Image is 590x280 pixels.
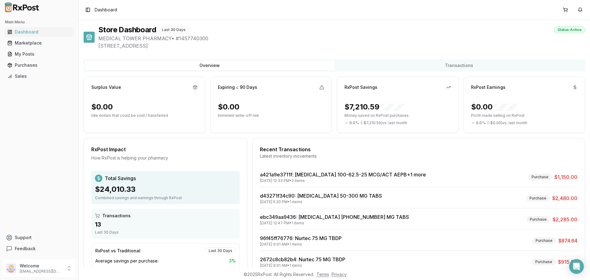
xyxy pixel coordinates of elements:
span: MEDICAL TOWER PHARMACY • # 1457740300 [98,35,585,42]
div: Status: Active [554,26,585,33]
div: RxPost Earnings [471,84,505,90]
button: My Posts [2,49,76,59]
span: ( - $0.00 ) vs. last month [487,120,527,125]
p: Idle dollars that could be sold / transferred [91,113,198,118]
a: a421a9e3711f: [MEDICAL_DATA] 100-62.5-25 MCG/ACT AEPB+1 more [260,172,426,178]
span: Transactions [102,213,131,219]
div: Last 30 Days [159,26,189,33]
span: $2,480.00 [552,195,577,202]
p: [EMAIL_ADDRESS][DOMAIN_NAME] [20,269,62,274]
nav: breadcrumb [95,7,117,13]
span: $1,150.00 [554,173,577,181]
button: Overview [85,61,334,70]
div: Open Intercom Messenger [569,259,584,274]
p: Profit made selling on RxPost [471,113,577,118]
div: RxPost Savings [344,84,377,90]
h2: Main Menu [5,20,73,25]
button: Marketplace [2,38,76,48]
span: $915.00 [558,258,577,266]
p: Money saved on RxPost purchases [344,113,451,118]
a: Purchases [5,60,73,71]
a: Marketplace [5,37,73,49]
a: My Posts [5,49,73,60]
a: Privacy [332,272,347,277]
div: $24,010.33 [95,184,236,194]
a: Sales [5,71,73,82]
div: Last 30 Days [205,247,236,254]
h1: Store Dashboard [98,25,156,35]
div: Dashboard [7,29,71,35]
p: Welcome [20,263,62,269]
div: Purchase [526,195,550,202]
button: Support [2,232,76,243]
div: $0.00 [91,102,113,112]
div: Expiring ≤ 90 Days [218,84,257,90]
a: Dashboard [5,26,73,37]
a: 2672c8cb82b4: Nurtec 75 MG TBDP [260,256,345,262]
div: [DATE] 9:01 AM • 1 items [260,242,342,247]
a: d43271f34c90: [MEDICAL_DATA] 50-300 MG TABS [260,193,382,199]
div: Purchases [7,62,71,68]
div: Marketplace [7,40,71,46]
a: ebc349aa9436: [MEDICAL_DATA] [PHONE_NUMBER] MG TABS [260,214,409,220]
a: 96f45ff76776: Nurtec 75 MG TBDP [260,235,342,241]
div: $0.00 [471,102,517,112]
div: Recent Transactions [260,146,577,153]
div: RxPost Impact [91,146,240,153]
div: Purchase [526,216,550,223]
div: Sales [7,73,71,79]
span: Total Savings [105,175,136,182]
span: $2,285.00 [553,216,577,223]
span: 0.0 % [476,120,486,125]
a: Terms [317,272,329,277]
div: 13 [95,220,236,229]
span: ( - $7,210.59 ) vs. last month [361,120,407,125]
img: User avatar [6,263,16,273]
div: Latest inventory movements [260,153,577,159]
p: Imminent write-off risk [218,113,324,118]
span: 3 % [229,258,236,264]
div: [DATE] 12:33 PM • 2 items [260,178,426,183]
button: Feedback [2,243,76,254]
div: $7,210.59 [344,102,404,112]
div: [DATE] 5:20 PM • 1 items [260,199,382,204]
div: Last 30 Days [95,230,236,235]
button: Sales [2,71,76,81]
span: Feedback [15,246,36,252]
div: $0.00 [218,102,239,112]
div: RxPost vs Traditional [95,248,140,254]
div: Purchase [532,258,556,265]
div: Purchase [532,237,556,244]
button: Purchases [2,60,76,70]
div: My Posts [7,51,71,57]
span: 0.0 % [349,120,359,125]
div: Purchase [528,174,552,180]
div: Surplus Value [91,84,121,90]
span: Average savings per purchase: [95,258,159,264]
div: [DATE] 12:47 PM • 1 items [260,221,409,226]
div: How RxPost is helping your pharmacy [91,155,240,161]
img: RxPost Logo [2,2,42,12]
span: $874.64 [558,237,577,244]
span: Dashboard [95,7,117,13]
button: Dashboard [2,27,76,37]
div: Combined savings and earnings through RxPost [95,195,236,200]
button: Transactions [334,61,584,70]
span: [STREET_ADDRESS] [98,42,585,49]
div: [DATE] 9:01 AM • 1 items [260,263,345,268]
